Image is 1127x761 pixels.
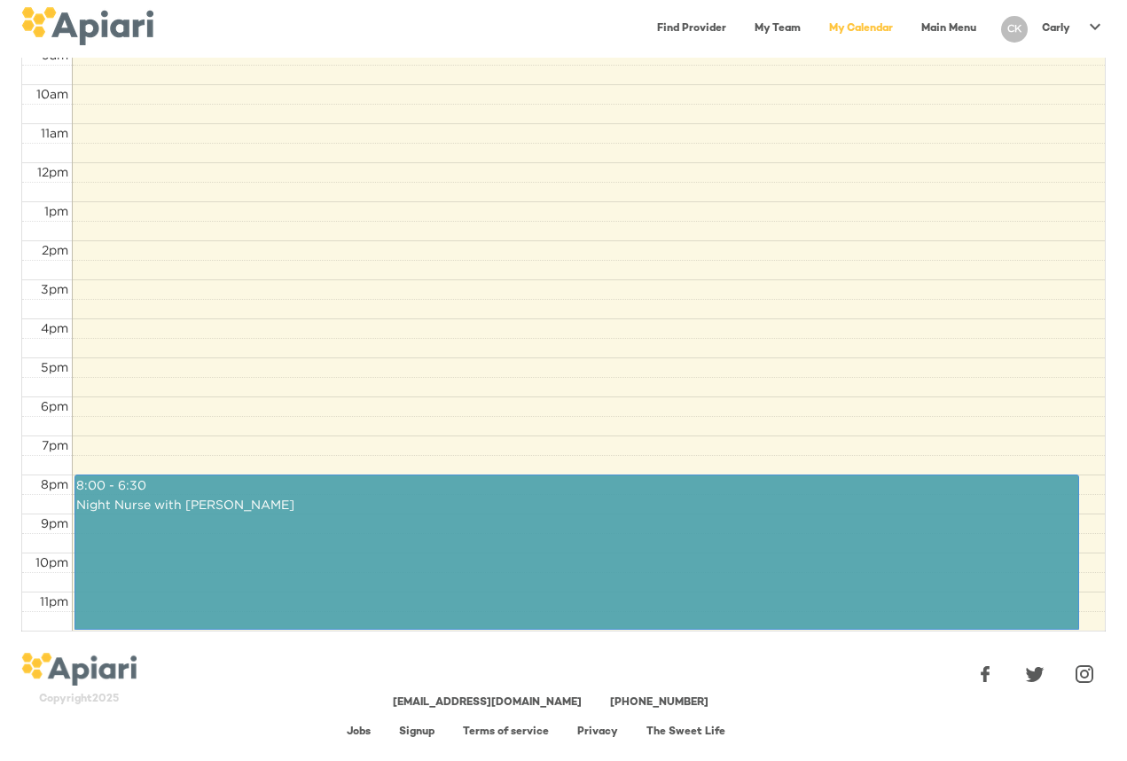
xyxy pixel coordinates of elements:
span: 8:00 - 6:30 [76,478,146,491]
p: Carly [1042,21,1070,36]
a: My Calendar [818,11,904,47]
span: 10pm [35,555,68,569]
div: CK [1001,16,1028,43]
span: 12pm [37,165,68,178]
a: Terms of service [463,726,549,738]
span: 11pm [40,594,68,608]
span: 4pm [41,321,68,334]
div: Night Nurse with [PERSON_NAME] [75,495,1078,514]
span: 5pm [41,360,68,373]
a: Privacy [577,726,618,738]
span: 7pm [42,438,68,451]
span: 3pm [41,282,68,295]
div: [PHONE_NUMBER] [610,695,708,710]
span: 9pm [41,516,68,530]
span: 2pm [42,243,68,256]
span: 8pm [41,477,68,490]
a: [EMAIL_ADDRESS][DOMAIN_NAME] [393,697,582,709]
a: Main Menu [911,11,987,47]
a: My Team [744,11,811,47]
span: 1pm [44,204,68,217]
img: logo [21,7,153,45]
span: 11am [41,126,68,139]
span: 10am [36,87,68,100]
a: 8:00 - 6:30Night Nurse with [PERSON_NAME] [74,475,1079,630]
div: Copyright 2025 [21,692,137,707]
a: Signup [399,726,434,738]
a: Jobs [347,726,371,738]
img: logo [21,653,137,686]
a: The Sweet Life [646,726,725,738]
a: Find Provider [646,11,737,47]
span: 6pm [41,399,68,412]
